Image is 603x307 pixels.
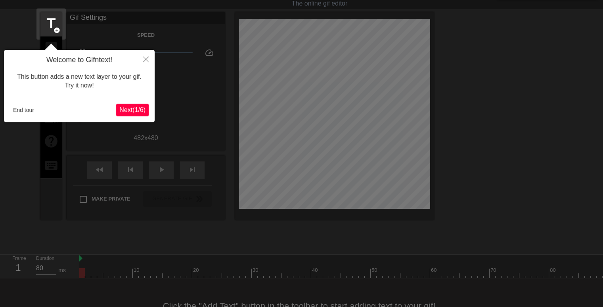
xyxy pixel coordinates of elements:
button: Next [116,104,149,116]
button: Close [137,50,155,68]
button: End tour [10,104,37,116]
div: This button adds a new text layer to your gif. Try it now! [10,64,149,98]
span: Next ( 1 / 6 ) [119,106,145,113]
h4: Welcome to Gifntext! [10,56,149,64]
